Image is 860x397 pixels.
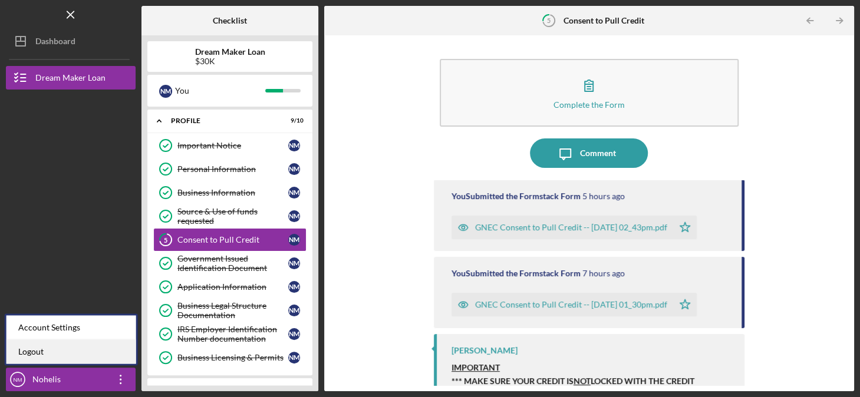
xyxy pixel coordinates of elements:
[564,16,644,25] b: Consent to Pull Credit
[35,66,106,92] div: Dream Maker Loan
[452,293,697,316] button: GNEC Consent to Pull Credit -- [DATE] 01_30pm.pdf
[288,210,300,222] div: N M
[440,59,739,127] button: Complete the Form
[288,305,300,316] div: N M
[153,204,307,228] a: Source & Use of funds requestedNM
[530,138,648,168] button: Comment
[452,269,581,278] div: You Submitted the Formstack Form
[177,207,288,226] div: Source & Use of funds requested
[177,282,288,292] div: Application Information
[164,236,167,244] tspan: 5
[35,29,75,56] div: Dashboard
[153,322,307,346] a: IRS Employer Identification Number documentationNM
[177,325,288,343] div: IRS Employer Identification Number documentation
[6,339,136,363] a: Logout
[6,29,136,53] button: Dashboard
[288,257,300,269] div: N M
[153,157,307,181] a: Personal InformationNM
[475,223,667,232] div: GNEC Consent to Pull Credit -- [DATE] 02_43pm.pdf
[177,353,288,362] div: Business Licensing & Permits
[475,300,667,309] div: GNEC Consent to Pull Credit -- [DATE] 01_30pm.pdf
[288,352,300,363] div: N M
[288,328,300,340] div: N M
[177,188,288,197] div: Business Information
[177,301,288,320] div: Business Legal Structure Documentation
[288,163,300,175] div: N M
[582,191,625,201] time: 2025-08-25 18:43
[452,216,697,239] button: GNEC Consent to Pull Credit -- [DATE] 02_43pm.pdf
[282,117,304,124] div: 9 / 10
[288,281,300,293] div: N M
[14,376,22,383] text: NM
[195,47,265,57] b: Dream Maker Loan
[6,315,136,339] div: Account Settings
[153,134,307,157] a: Important NoticeNM
[177,254,288,273] div: Government Issued Identification Document
[582,269,625,278] time: 2025-08-25 17:30
[153,181,307,204] a: Business InformationNM
[159,85,172,98] div: N M
[288,187,300,198] div: N M
[153,252,307,275] a: Government Issued Identification DocumentNM
[6,66,136,90] button: Dream Maker Loan
[213,16,247,25] b: Checklist
[580,138,616,168] div: Comment
[153,346,307,369] a: Business Licensing & PermitsNM
[452,191,581,201] div: You Submitted the Formstack Form
[177,164,288,174] div: Personal Information
[288,140,300,151] div: N M
[171,117,274,124] div: Profile
[175,81,265,101] div: You
[177,141,288,150] div: Important Notice
[195,57,265,66] div: $30K
[6,368,136,391] button: NMNohelis [PERSON_NAME]
[574,376,591,386] span: NOT
[452,362,500,372] strong: IMPORTANT
[452,346,518,355] div: [PERSON_NAME]
[553,100,625,109] div: Complete the Form
[547,16,551,24] tspan: 5
[177,235,288,244] div: Consent to Pull Credit
[153,275,307,299] a: Application InformationNM
[288,234,300,246] div: N M
[153,228,307,252] a: 5Consent to Pull CreditNM
[153,299,307,322] a: Business Legal Structure DocumentationNM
